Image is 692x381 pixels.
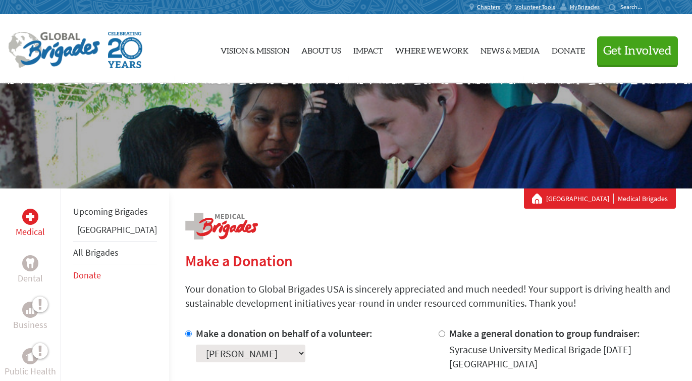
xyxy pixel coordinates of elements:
img: Dental [26,258,34,268]
li: All Brigades [73,241,157,264]
div: Medical Brigades [532,194,668,204]
img: Public Health [26,351,34,361]
img: Medical [26,213,34,221]
a: Where We Work [395,23,468,75]
span: Get Involved [603,45,672,57]
a: About Us [301,23,341,75]
div: Business [22,302,38,318]
p: Public Health [5,364,56,378]
a: [GEOGRAPHIC_DATA] [77,224,157,235]
p: Medical [16,225,45,239]
a: Impact [353,23,383,75]
img: Global Brigades Celebrating 20 Years [108,32,142,68]
a: News & Media [481,23,540,75]
div: Dental [22,255,38,271]
a: Upcoming Brigades [73,206,148,217]
input: Search... [620,3,649,11]
span: Chapters [477,3,500,11]
a: All Brigades [73,247,119,258]
div: Public Health [22,348,38,364]
img: logo-medical.png [185,213,258,240]
button: Get Involved [597,36,678,65]
a: BusinessBusiness [13,302,47,332]
p: Dental [18,271,43,285]
p: Your donation to Global Brigades USA is sincerely appreciated and much needed! Your support is dr... [185,282,676,310]
div: Medical [22,209,38,225]
a: DentalDental [18,255,43,285]
a: Donate [552,23,585,75]
div: Syracuse University Medical Brigade [DATE] [GEOGRAPHIC_DATA] [449,343,676,371]
a: Public HealthPublic Health [5,348,56,378]
li: Donate [73,264,157,287]
a: Donate [73,269,101,281]
img: Global Brigades Logo [8,32,100,68]
li: Upcoming Brigades [73,201,157,223]
span: MyBrigades [570,3,600,11]
h2: Make a Donation [185,252,676,270]
a: MedicalMedical [16,209,45,239]
a: [GEOGRAPHIC_DATA] [546,194,614,204]
a: Vision & Mission [221,23,289,75]
label: Make a donation on behalf of a volunteer: [196,327,372,340]
img: Business [26,306,34,314]
p: Business [13,318,47,332]
li: Panama [73,223,157,241]
span: Volunteer Tools [515,3,555,11]
label: Make a general donation to group fundraiser: [449,327,640,340]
